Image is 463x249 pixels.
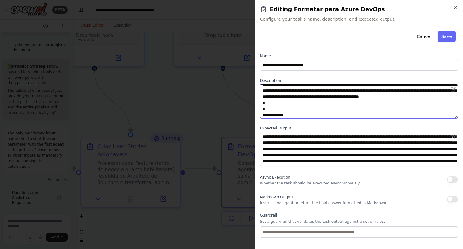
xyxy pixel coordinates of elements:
[438,31,456,42] button: Save
[260,78,458,83] label: Description
[260,200,386,205] p: Instruct the agent to return the final answer formatted in Markdown
[260,213,458,218] label: Guardrail
[260,126,458,131] label: Expected Output
[260,195,293,199] span: Markdown Output
[260,175,290,179] span: Async Execution
[260,5,458,14] h2: Editing Formatar para Azure DevOps
[260,181,360,186] p: Whether the task should be executed asynchronously.
[260,219,458,224] p: Set a guardrail that validates the task output against a set of rules.
[413,31,435,42] button: Cancel
[260,16,458,22] span: Configure your task's name, description, and expected output.
[260,53,458,58] label: Name
[449,86,457,93] button: Open in editor
[449,133,457,141] button: Open in editor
